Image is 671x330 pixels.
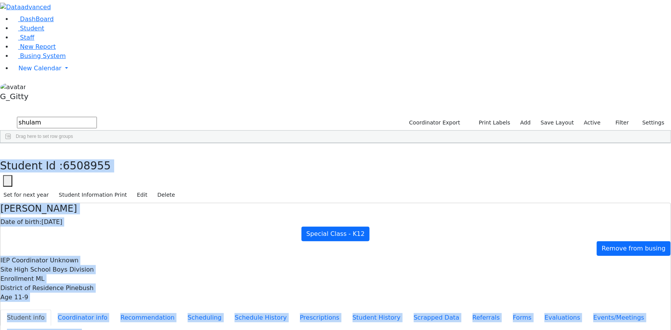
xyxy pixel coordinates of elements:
[154,189,178,201] button: Delete
[293,310,346,326] button: Prescriptions
[470,117,514,129] button: Print Labels
[581,117,604,129] label: Active
[0,310,51,326] button: Student info
[12,15,54,23] a: DashBoard
[114,310,181,326] button: Recommendation
[587,310,651,326] button: Events/Meetings
[20,15,54,23] span: DashBoard
[517,117,534,129] a: Add
[407,310,466,326] button: Scrapped Data
[17,117,97,128] input: Search
[606,117,633,129] button: Filter
[346,310,407,326] button: Student History
[537,117,577,129] button: Save Layout
[597,241,671,256] a: Remove from busing
[20,52,66,60] span: Busing System
[228,310,293,326] button: Schedule History
[0,203,671,214] h4: [PERSON_NAME]
[12,61,671,76] a: New Calendar
[0,293,12,302] label: Age
[20,25,44,32] span: Student
[506,310,538,326] button: Forms
[466,310,506,326] button: Referrals
[55,189,130,201] button: Student Information Print
[0,256,48,265] label: IEP Coordinator
[20,34,34,41] span: Staff
[63,159,111,172] span: 6508955
[538,310,587,326] button: Evaluations
[51,310,114,326] button: Coordinator info
[14,266,94,273] span: High School Boys Division
[12,43,56,50] a: New Report
[12,25,44,32] a: Student
[301,227,370,241] a: Special Class - K12
[36,275,45,282] span: ML
[14,294,28,301] span: 11-9
[602,245,666,252] span: Remove from busing
[50,257,78,264] span: Unknown
[66,284,94,292] span: Pinebush
[12,34,34,41] a: Staff
[133,189,151,201] button: Edit
[12,52,66,60] a: Busing System
[0,217,42,227] label: Date of birth:
[0,265,12,274] label: Site
[404,117,464,129] button: Coordinator Export
[181,310,228,326] button: Scheduling
[0,284,64,293] label: District of Residence
[16,134,73,139] span: Drag here to set row groups
[20,43,56,50] span: New Report
[633,117,668,129] button: Settings
[0,274,34,284] label: Enrollment
[18,65,62,72] span: New Calendar
[0,217,671,227] div: [DATE]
